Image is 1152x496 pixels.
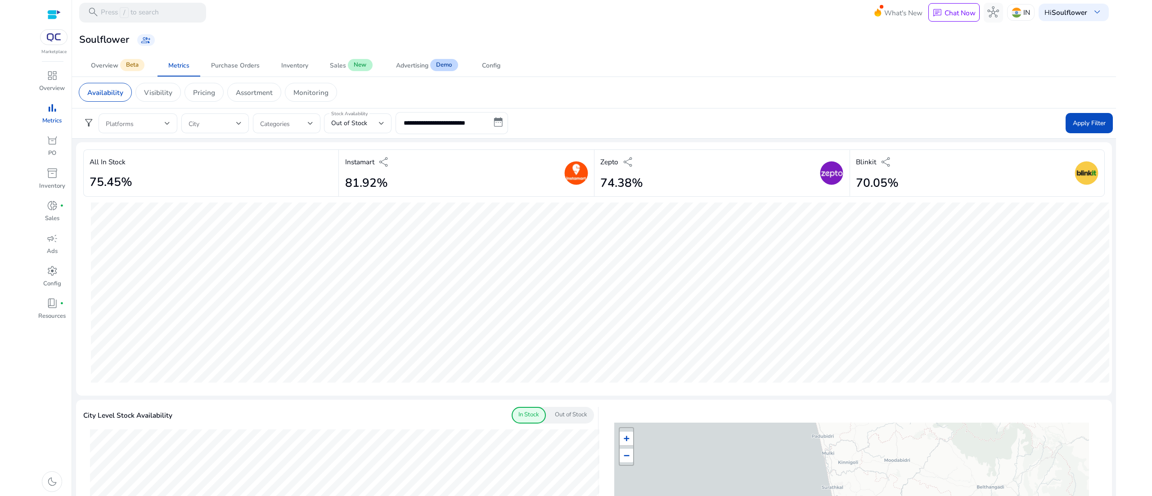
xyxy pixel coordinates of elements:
p: Sales [45,214,59,223]
button: hub [984,3,1003,23]
b: Soulflower [1052,8,1087,17]
a: settingsConfig [36,263,68,296]
p: Monitoring [293,87,328,98]
h3: Soulflower [79,34,129,45]
p: IN [1023,5,1030,20]
button: Apply Filter [1066,113,1113,133]
p: In Stock [518,410,539,419]
span: share [880,156,892,168]
h2: 75.45% [90,175,132,189]
h2: 70.05% [856,176,899,190]
div: Inventory [281,63,308,69]
a: ordersPO [36,133,68,165]
p: Instamart [345,157,374,167]
span: fiber_manual_record [60,302,64,306]
span: chat [932,8,942,18]
span: dark_mode [46,476,58,487]
a: book_4fiber_manual_recordResources [36,296,68,328]
div: Sales [330,63,346,69]
span: Beta [120,59,144,71]
span: filter_alt [83,117,94,129]
a: inventory_2Inventory [36,166,68,198]
span: hub [987,6,999,18]
span: share [378,156,390,168]
span: Demo [430,59,458,71]
p: PO [48,149,56,158]
button: chatChat Now [928,3,979,22]
span: / [120,7,128,18]
div: Metrics [168,63,189,69]
a: campaignAds [36,230,68,263]
span: search [87,6,99,18]
a: group_add [137,34,155,46]
span: dashboard [46,70,58,81]
div: Config [482,63,500,69]
span: orders [46,135,58,147]
h2: 81.92% [345,176,390,190]
img: QC-logo.svg [45,33,63,41]
h2: 74.38% [600,176,643,190]
span: inventory_2 [46,167,58,179]
span: New [348,59,372,71]
p: Chat Now [945,8,976,18]
p: Hi [1044,9,1087,16]
a: dashboardOverview [36,68,68,100]
p: Press to search [101,7,159,18]
div: Advertising [396,63,428,69]
p: Availability [87,87,123,98]
div: Overview [91,63,118,69]
p: Assortment [236,87,273,98]
span: − [624,450,630,461]
p: Visibility [144,87,172,98]
p: Metrics [42,117,62,126]
p: Inventory [39,182,65,191]
div: Purchase Orders [211,63,260,69]
span: donut_small [46,200,58,212]
p: City Level Stock Availability [83,410,172,420]
p: Overview [39,84,65,93]
p: Config [43,280,61,289]
p: Blinkit [856,157,876,167]
p: Pricing [193,87,215,98]
p: Ads [47,247,58,256]
span: Out of Stock [331,119,367,127]
span: bar_chart [46,102,58,114]
span: + [624,433,630,444]
p: All In Stock [90,157,126,167]
a: bar_chartMetrics [36,100,68,133]
span: book_4 [46,298,58,309]
a: donut_smallfiber_manual_recordSales [36,198,68,230]
a: Zoom in [620,432,633,446]
span: fiber_manual_record [60,204,64,208]
span: group_add [141,35,151,45]
p: Zepto [600,157,618,167]
img: in.svg [1012,8,1021,18]
span: What's New [884,5,922,21]
span: campaign [46,233,58,244]
span: settings [46,265,58,277]
mat-label: Stock Availability [331,110,368,117]
a: Zoom out [620,449,633,462]
p: Out of Stock [555,410,587,419]
span: keyboard_arrow_down [1091,6,1103,18]
span: share [622,156,634,168]
span: Apply Filter [1073,118,1106,128]
p: Marketplace [41,49,67,55]
p: Resources [38,312,66,321]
